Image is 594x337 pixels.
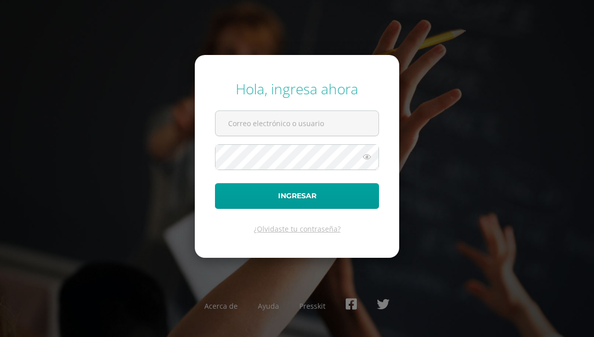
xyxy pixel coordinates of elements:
[254,224,341,234] a: ¿Olvidaste tu contraseña?
[215,79,379,98] div: Hola, ingresa ahora
[215,183,379,209] button: Ingresar
[299,301,326,311] a: Presskit
[258,301,279,311] a: Ayuda
[215,111,379,136] input: Correo electrónico o usuario
[204,301,238,311] a: Acerca de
